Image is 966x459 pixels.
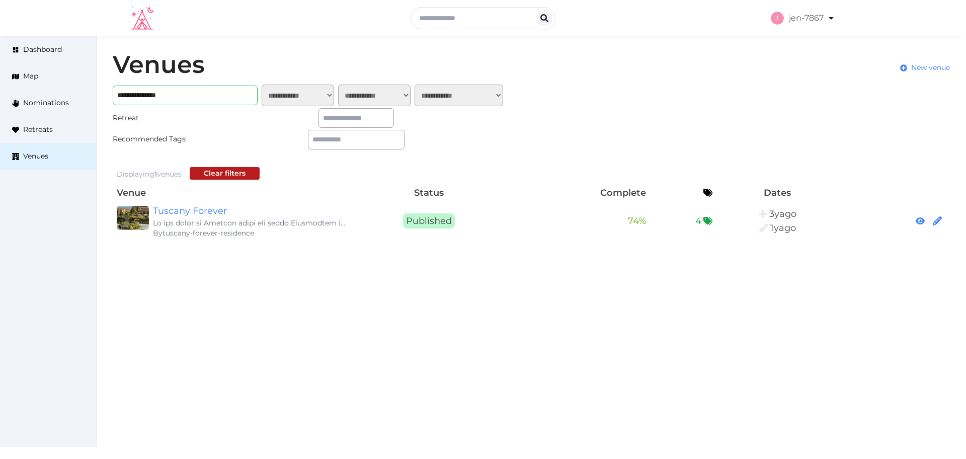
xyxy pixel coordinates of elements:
span: Published [403,213,455,228]
th: Complete [508,184,650,202]
span: 2:15PM, April 16th, 2024 [770,222,796,234]
button: Clear filters [190,167,260,180]
div: Retreat [113,113,209,123]
span: Venues [23,151,48,162]
span: Retreats [23,124,53,135]
img: Tuscany Forever [117,206,149,230]
a: jen-7867 [771,4,835,32]
span: 4 [695,214,701,228]
div: Lo ips dolor si Ametcon adipi eli seddo Eiusmodtem in Utlabor Etdolor magnaa enima minimven, quis... [153,218,346,228]
div: Recommended Tags [113,134,209,144]
span: 1 [154,170,157,179]
div: Clear filters [204,168,246,179]
a: New venue [900,62,950,73]
h1: Venues [113,52,205,76]
div: By tuscany-forever-residence [153,228,346,238]
span: 74 % [628,215,646,226]
span: Map [23,71,38,82]
a: Tuscany Forever [153,204,346,218]
span: 3:48PM, December 2nd, 2022 [769,208,796,219]
th: Status [350,184,508,202]
th: Dates [716,184,839,202]
div: Displaying venues [117,169,182,180]
th: Venue [113,184,350,202]
span: Dashboard [23,44,62,55]
span: Nominations [23,98,69,108]
span: New venue [911,62,950,73]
